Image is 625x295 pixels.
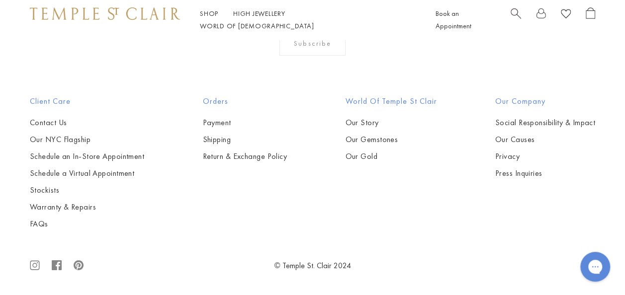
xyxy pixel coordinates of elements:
iframe: Gorgias live chat messenger [575,248,615,285]
h2: Our Company [495,95,595,107]
a: Open Shopping Bag [586,7,595,32]
a: Warranty & Repairs [30,202,144,213]
a: Social Responsibility & Impact [495,117,595,128]
a: Press Inquiries [495,168,595,179]
a: Book an Appointment [436,9,471,30]
a: Stockists [30,185,144,196]
a: World of [DEMOGRAPHIC_DATA]World of [DEMOGRAPHIC_DATA] [200,21,314,30]
a: Payment [202,117,287,128]
a: ShopShop [200,9,218,18]
a: Our NYC Flagship [30,134,144,145]
div: Subscribe [279,31,346,56]
a: Contact Us [30,117,144,128]
a: Return & Exchange Policy [202,151,287,162]
h2: Client Care [30,95,144,107]
h2: Orders [202,95,287,107]
a: Our Causes [495,134,595,145]
a: High JewelleryHigh Jewellery [233,9,285,18]
a: Privacy [495,151,595,162]
a: Schedule a Virtual Appointment [30,168,144,179]
img: Temple St. Clair [30,7,180,19]
h2: World of Temple St Clair [345,95,437,107]
a: Shipping [202,134,287,145]
a: Our Story [345,117,437,128]
a: Our Gold [345,151,437,162]
a: View Wishlist [561,7,571,23]
a: Search [511,7,521,32]
a: © Temple St. Clair 2024 [274,260,351,271]
a: Schedule an In-Store Appointment [30,151,144,162]
nav: Main navigation [200,7,413,32]
a: Our Gemstones [345,134,437,145]
a: FAQs [30,219,144,229]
